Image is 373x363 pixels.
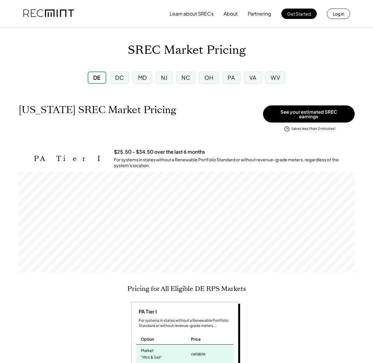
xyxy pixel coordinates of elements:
button: Partnering [248,8,271,20]
div: NC [181,74,190,81]
div: "Mint & Sell" [141,354,162,362]
div: For systems in states without a Renewable Portfolio Standard or without revenue-grade meters... [139,318,233,328]
div: PA [228,74,235,81]
div: Price [191,336,201,342]
div: variable [191,350,206,358]
button: Get Started [281,9,317,19]
div: takes less than 2 minutes! [291,126,335,131]
div: Option [141,336,154,342]
img: recmint-logotype%403x.png [23,3,74,24]
div: OH [204,74,214,81]
div: WV [271,74,280,81]
button: See your estimated SREC earnings [263,105,355,123]
h1: SREC Market Pricing [128,43,246,57]
h2: Pricing for All Eligible DE RPS Markets [127,285,246,293]
h1: [US_STATE] SREC Market Pricing [19,104,176,116]
h2: PA Tier I [34,154,105,163]
div: MD [138,74,147,81]
div: For systems in states without a Renewable Portfolio Standard or without revenue-grade meters, reg... [114,157,355,169]
div: Market [141,346,154,353]
button: Learn about SRECs [170,8,214,20]
button: Log in [327,9,350,19]
div: VA [249,74,257,81]
div: DC [115,74,124,81]
div: PA Tier I [136,308,157,315]
div: DE [93,74,101,81]
button: About [224,8,238,20]
div: NJ [161,74,167,81]
h3: $25.50 - $34.50 over the last 6 months [114,149,205,155]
